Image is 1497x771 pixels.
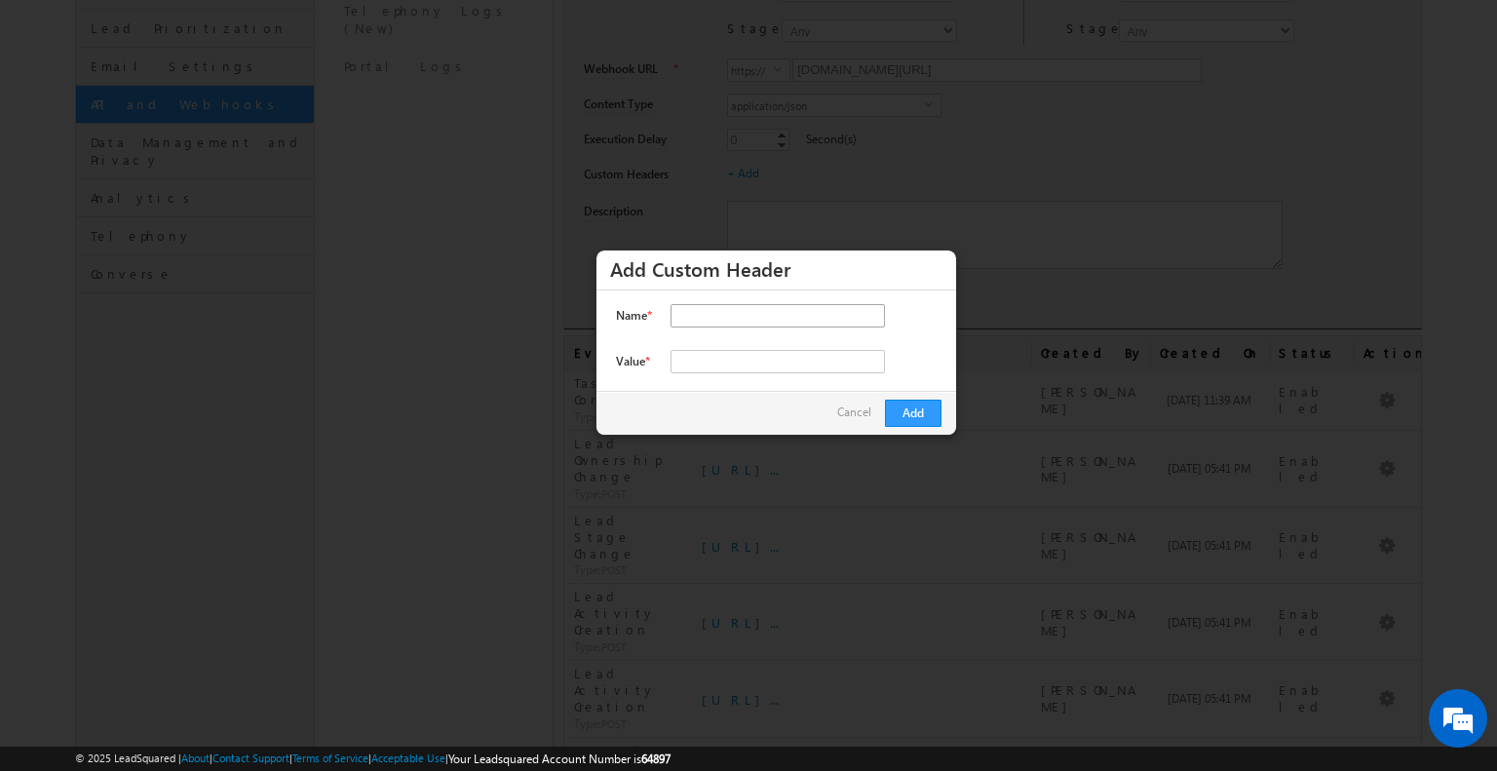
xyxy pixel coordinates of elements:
[837,400,875,421] a: Cancel
[610,251,942,286] h3: Add Custom Header
[292,752,368,764] a: Terms of Service
[265,600,354,627] em: Start Chat
[371,752,445,764] a: Acceptable Use
[25,180,356,584] textarea: Type your message and hit 'Enter'
[33,102,82,128] img: d_60004797649_company_0_60004797649
[885,400,941,427] button: Add
[320,10,366,57] div: Minimize live chat window
[616,352,663,370] label: Value
[75,750,671,768] span: © 2025 LeadSquared | | | | |
[212,752,289,764] a: Contact Support
[181,752,210,764] a: About
[641,752,671,766] span: 64897
[448,752,671,766] span: Your Leadsquared Account Number is
[101,102,327,128] div: Chat with us now
[616,306,663,325] label: Name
